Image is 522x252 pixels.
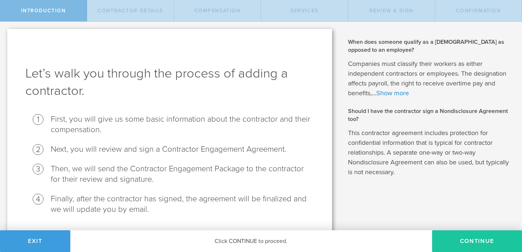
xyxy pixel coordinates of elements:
button: Continue [432,230,522,252]
h2: Should I have the contractor sign a Nondisclosure Agreement too? [348,107,511,123]
li: Then, we will send the Contractor Engagement Package to the contractor for their review and signa... [51,164,314,185]
h2: When does someone qualify as a [DEMOGRAPHIC_DATA] as opposed to an employee? [348,38,511,54]
li: Finally, after the contractor has signed, the agreement will be finalized and we will update you ... [51,194,314,215]
span: Compensation [194,8,241,14]
div: Click CONTINUE to proceed. [70,230,432,252]
span: Services [290,8,318,14]
span: Introduction [21,8,66,14]
span: Confirmation [456,8,501,14]
a: Show more [376,89,409,97]
span: Contractor details [98,8,163,14]
p: This contractor agreement includes protection for confidential information that is typical for co... [348,128,511,177]
span: Review & sign [369,8,413,14]
h1: Let’s walk you through the process of adding a contractor. [25,65,314,100]
li: First, you will give us some basic information about the contractor and their compensation. [51,114,314,135]
p: Companies must classify their workers as either independent contractors or employees. The designa... [348,59,511,98]
li: Next, you will review and sign a Contractor Engagement Agreement. [51,144,314,155]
